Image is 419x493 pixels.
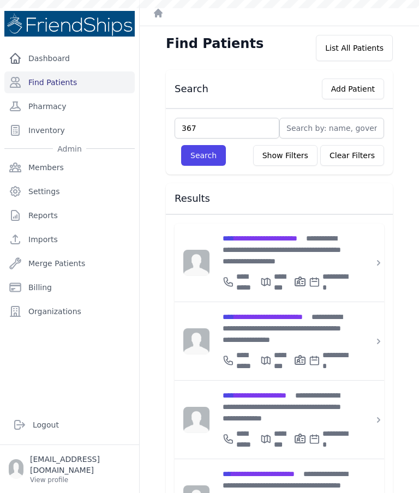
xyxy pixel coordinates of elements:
a: Logout [9,414,130,436]
span: Admin [53,143,86,154]
h3: Results [175,192,384,205]
a: Inventory [4,119,135,141]
img: person-242608b1a05df3501eefc295dc1bc67a.jpg [183,250,209,276]
p: [EMAIL_ADDRESS][DOMAIN_NAME] [30,454,130,476]
div: List All Patients [316,35,393,61]
a: Settings [4,181,135,202]
img: person-242608b1a05df3501eefc295dc1bc67a.jpg [183,407,209,433]
input: Search by: name, government id or phone [279,118,384,139]
a: Organizations [4,300,135,322]
a: Find Patients [4,71,135,93]
button: Clear Filters [320,145,384,166]
input: Find by: id [175,118,279,139]
img: person-242608b1a05df3501eefc295dc1bc67a.jpg [183,328,209,354]
button: Add Patient [322,79,384,99]
a: [EMAIL_ADDRESS][DOMAIN_NAME] View profile [9,454,130,484]
button: Search [181,145,226,166]
h1: Find Patients [166,35,264,52]
img: Medical Missions EMR [4,11,135,37]
a: Merge Patients [4,252,135,274]
p: View profile [30,476,130,484]
a: Members [4,157,135,178]
a: Dashboard [4,47,135,69]
a: Billing [4,276,135,298]
a: Reports [4,205,135,226]
a: Imports [4,229,135,250]
h3: Search [175,82,208,95]
a: Pharmacy [4,95,135,117]
button: Show Filters [253,145,318,166]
